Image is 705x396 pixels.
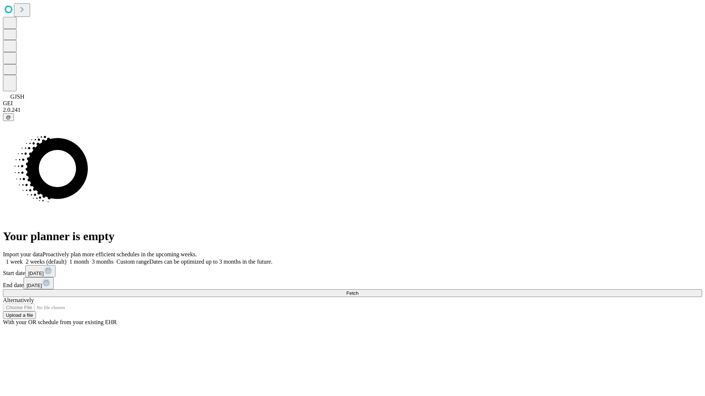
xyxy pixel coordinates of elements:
span: 1 week [6,258,23,265]
span: Dates can be optimized up to 3 months in the future. [149,258,272,265]
button: [DATE] [25,265,55,277]
div: Start date [3,265,702,277]
span: Fetch [346,290,358,296]
span: Custom range [116,258,149,265]
span: 2 weeks (default) [26,258,66,265]
span: With your OR schedule from your existing EHR [3,319,117,325]
div: 2.0.241 [3,107,702,113]
button: @ [3,113,14,121]
button: Fetch [3,289,702,297]
h1: Your planner is empty [3,230,702,243]
span: @ [6,114,11,120]
span: [DATE] [26,283,42,288]
span: Import your data [3,251,43,257]
div: GEI [3,100,702,107]
button: Upload a file [3,311,36,319]
div: End date [3,277,702,289]
span: [DATE] [28,271,44,276]
span: Proactively plan more efficient schedules in the upcoming weeks. [43,251,197,257]
span: 1 month [69,258,89,265]
span: 3 months [92,258,113,265]
button: [DATE] [23,277,54,289]
span: Alternatively [3,297,34,303]
span: GJSH [10,93,24,100]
